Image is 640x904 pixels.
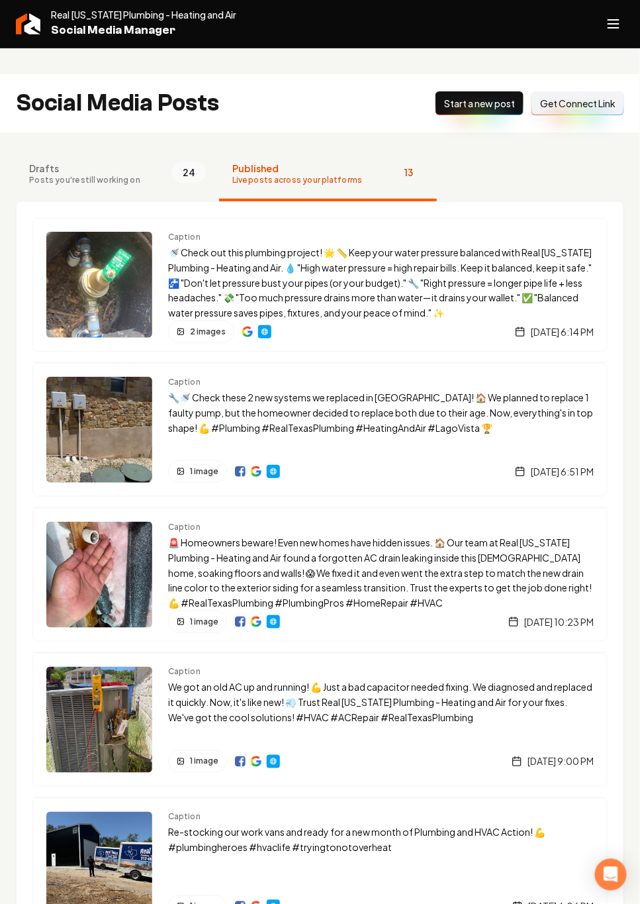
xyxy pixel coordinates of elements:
[16,13,40,34] img: Rebolt Logo
[190,326,226,337] span: 2 images
[242,326,253,337] img: Google
[168,390,594,435] p: 🔧🚿 Check these 2 new systems we replaced in [GEOGRAPHIC_DATA]! 🏠 We planned to replace 1 faulty p...
[32,507,608,642] a: Post previewCaption🚨 Homeowners beware! Even new homes have hidden issues. 🏠 Our team at Real [US...
[444,97,515,110] span: Start a new post
[268,617,279,627] img: Website
[232,175,362,185] span: Live posts across your platforms
[168,825,594,856] p: Re-stocking our work vans and ready for a new month of Plumbing and HVAC Action! 💪 #plumbingheroe...
[29,175,140,185] span: Posts you're still working on
[242,326,253,337] a: View on Google Business Profile
[51,21,236,40] span: Social Media Manager
[168,680,594,725] p: We got an old AC up and running! 💪 Just a bad capacitor needed fixing. We diagnosed and replaced ...
[29,162,140,175] span: Drafts
[32,362,608,497] a: Post previewCaption🔧🚿 Check these 2 new systems we replaced in [GEOGRAPHIC_DATA]! 🏠 We planned to...
[168,377,594,387] span: Caption
[46,522,152,628] img: Post preview
[235,756,246,767] a: View on Facebook
[51,8,236,21] span: Real [US_STATE] Plumbing - Heating and Air
[527,755,594,768] span: [DATE] 9:00 PM
[540,97,616,110] span: Get Connect Link
[16,148,624,201] nav: Tabs
[46,667,152,773] img: Post preview
[46,377,152,483] img: Post preview
[531,465,594,478] span: [DATE] 6:51 PM
[531,91,624,115] button: Get Connect Link
[251,466,261,477] a: View on Google Business Profile
[32,652,608,787] a: Post previewCaptionWe got an old AC up and running! 💪 Just a bad capacitor needed fixing. We diag...
[268,756,279,767] img: Website
[251,617,261,627] img: Google
[219,148,437,201] button: PublishedLive posts across your platforms13
[168,522,594,532] span: Caption
[435,91,524,115] button: Start a new post
[394,162,424,183] span: 13
[190,466,218,477] span: 1 image
[251,756,261,767] img: Google
[267,755,280,768] a: Website
[46,232,152,338] img: Post preview
[168,232,594,242] span: Caption
[235,617,246,627] img: Facebook
[190,617,218,627] span: 1 image
[32,218,608,352] a: Post previewCaption🚿 Check out this plumbing project! 🌟 📏 Keep your water pressure balanced with ...
[251,617,261,627] a: View on Google Business Profile
[16,148,219,201] button: DraftsPosts you're still working on24
[168,535,594,611] p: 🚨 Homeowners beware! Even new homes have hidden issues. 🏠 Our team at Real [US_STATE] Plumbing - ...
[235,617,246,627] a: View on Facebook
[531,325,594,338] span: [DATE] 6:14 PM
[190,756,218,767] span: 1 image
[267,615,280,628] a: Website
[251,466,261,477] img: Google
[172,162,206,183] span: 24
[168,812,594,823] span: Caption
[598,8,629,40] button: Open navigation menu
[168,667,594,678] span: Caption
[595,859,627,891] div: Open Intercom Messenger
[16,90,219,117] h2: Social Media Posts
[251,756,261,767] a: View on Google Business Profile
[258,325,271,338] a: Website
[524,615,594,628] span: [DATE] 10:23 PM
[232,162,362,175] span: Published
[267,465,280,478] a: Website
[268,466,279,477] img: Website
[235,756,246,767] img: Facebook
[235,466,246,477] img: Facebook
[168,245,594,321] p: 🚿 Check out this plumbing project! 🌟 📏 Keep your water pressure balanced with Real [US_STATE] Plu...
[235,466,246,477] a: View on Facebook
[259,326,270,337] img: Website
